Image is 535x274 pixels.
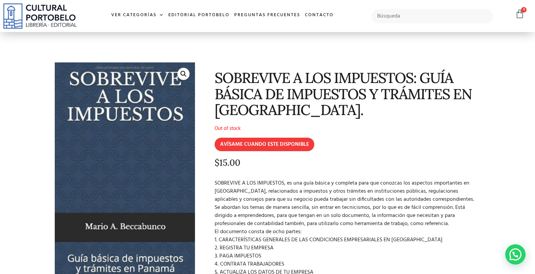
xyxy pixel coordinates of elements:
[371,9,492,23] input: Búsqueda
[215,70,479,118] h1: SOBREVIVE A LOS IMPUESTOS: GUÍA BÁSICA DE IMPUESTOS Y TRÁMITES EN [GEOGRAPHIC_DATA].
[215,138,314,151] input: AVÍSAME CUANDO ESTE DISPONIBLE
[215,157,219,168] span: $
[166,8,232,23] a: Editorial Portobelo
[177,68,190,80] a: 🔍
[109,8,166,23] a: Ver Categorías
[232,8,302,23] a: Preguntas frecuentes
[215,157,240,168] bdi: 15.00
[515,9,525,19] a: 0
[302,8,336,23] a: Contacto
[521,7,527,12] span: 0
[215,125,479,133] p: Out of stock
